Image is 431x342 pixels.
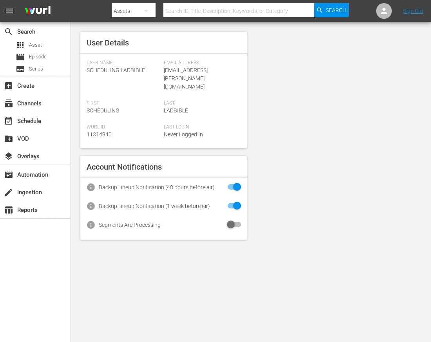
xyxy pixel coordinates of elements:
div: Backup Lineup Notification (1 week before air) [99,203,210,209]
span: Scheduling [87,107,120,114]
span: Wurl Id [87,124,160,130]
span: Series [29,65,43,73]
span: [EMAIL_ADDRESS][PERSON_NAME][DOMAIN_NAME] [164,67,208,90]
span: Never Logged In [164,131,203,138]
span: Account Notifications [87,162,162,172]
span: Episode [16,52,25,62]
span: Search [326,3,346,17]
span: Channels [4,99,13,108]
span: Last [164,100,237,107]
span: info [86,220,96,230]
span: menu [5,6,14,16]
span: Episode [29,53,47,61]
span: Create [4,81,13,90]
span: First [87,100,160,107]
span: 11314840 [87,131,112,138]
div: Backup Lineup Notification (48 hours before air) [99,184,215,190]
span: Ingestion [4,188,13,197]
span: Ladbible [164,107,188,114]
span: Series [16,64,25,74]
button: Search [314,3,349,17]
div: Segments Are Processing [99,222,161,228]
span: Asset [29,41,42,49]
span: info [86,183,96,192]
span: Search [4,27,13,36]
span: Overlays [4,152,13,161]
span: User Name: [87,60,160,66]
span: Reports [4,205,13,215]
span: Scheduling Ladbible [87,67,145,73]
span: VOD [4,134,13,143]
span: Asset [16,40,25,50]
span: Schedule [4,116,13,126]
img: ans4CAIJ8jUAAAAAAAAAAAAAAAAAAAAAAAAgQb4GAAAAAAAAAAAAAAAAAAAAAAAAJMjXAAAAAAAAAAAAAAAAAAAAAAAAgAT5G... [19,2,56,20]
span: info [86,201,96,211]
a: Sign Out [403,8,424,14]
span: Automation [4,170,13,179]
span: Email Address: [164,60,237,66]
span: Last Login [164,124,237,130]
span: User Details [87,38,129,47]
